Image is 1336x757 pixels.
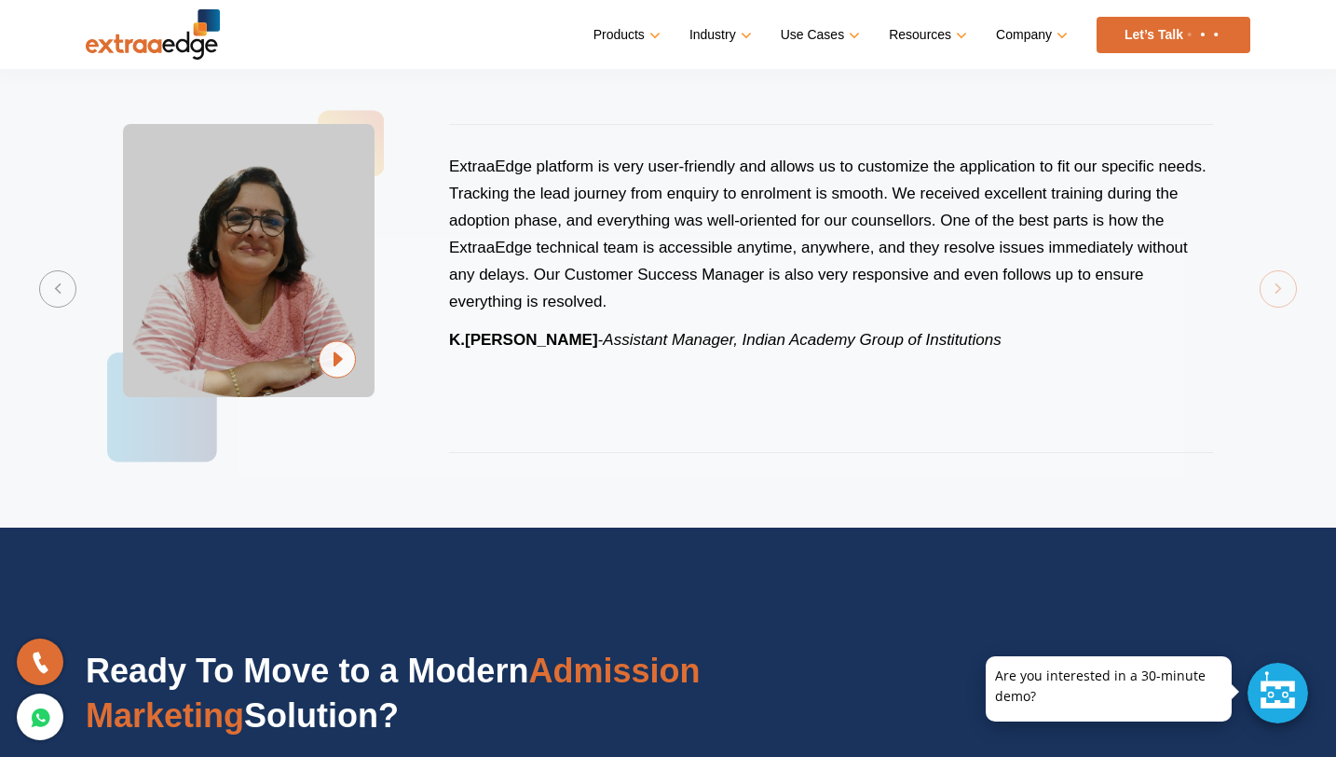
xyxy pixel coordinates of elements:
a: Company [996,21,1064,48]
a: Use Cases [781,21,856,48]
a: Industry [689,21,748,48]
h2: Ready To Move to a Modern Solution? [86,649,761,757]
p: ExtraaEdge platform is very user-friendly and allows us to customize the application to fit our s... [449,153,1213,315]
button: Previous [39,270,76,308]
strong: K.[PERSON_NAME] [449,331,598,349]
a: Let’s Talk [1097,17,1250,53]
a: Products [593,21,657,48]
i: Assistant Manager, Indian Academy Group of Institutions [603,331,1001,349]
a: Resources [889,21,963,48]
p: - [449,326,1213,353]
div: Chat [1247,663,1308,723]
